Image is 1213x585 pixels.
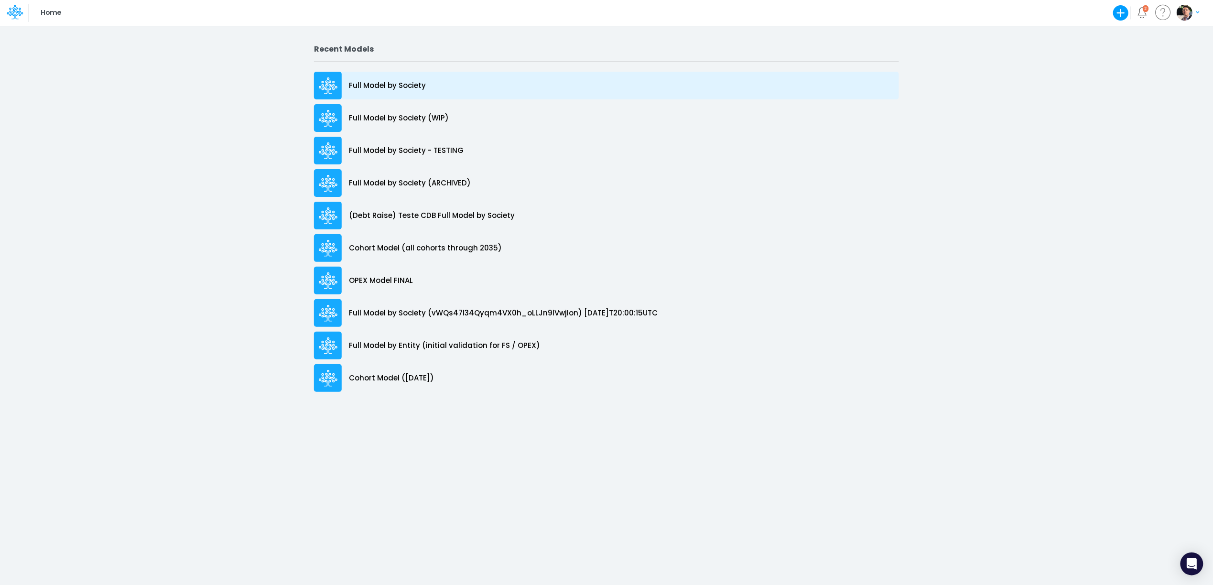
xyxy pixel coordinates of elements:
[349,275,413,286] p: OPEX Model FINAL
[1181,552,1203,575] div: Open Intercom Messenger
[314,232,899,264] a: Cohort Model (all cohorts through 2035)
[314,134,899,167] a: Full Model by Society - TESTING
[314,102,899,134] a: Full Model by Society (WIP)
[41,8,61,18] p: Home
[349,178,471,189] p: Full Model by Society (ARCHIVED)
[314,329,899,362] a: Full Model by Entity (initial validation for FS / OPEX)
[349,210,515,221] p: (Debt Raise) Teste CDB Full Model by Society
[349,145,464,156] p: Full Model by Society - TESTING
[314,44,899,54] h2: Recent Models
[1137,7,1148,18] a: Notifications
[349,340,540,351] p: Full Model by Entity (initial validation for FS / OPEX)
[349,243,502,254] p: Cohort Model (all cohorts through 2035)
[349,308,658,319] p: Full Model by Society (vWQs47l34Qyqm4VX0h_oLLJn9lVwjIon) [DATE]T20:00:15UTC
[349,373,434,384] p: Cohort Model ([DATE])
[314,199,899,232] a: (Debt Raise) Teste CDB Full Model by Society
[314,264,899,297] a: OPEX Model FINAL
[349,113,449,124] p: Full Model by Society (WIP)
[314,297,899,329] a: Full Model by Society (vWQs47l34Qyqm4VX0h_oLLJn9lVwjIon) [DATE]T20:00:15UTC
[314,69,899,102] a: Full Model by Society
[1145,6,1147,11] div: 2 unread items
[349,80,426,91] p: Full Model by Society
[314,167,899,199] a: Full Model by Society (ARCHIVED)
[314,362,899,394] a: Cohort Model ([DATE])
